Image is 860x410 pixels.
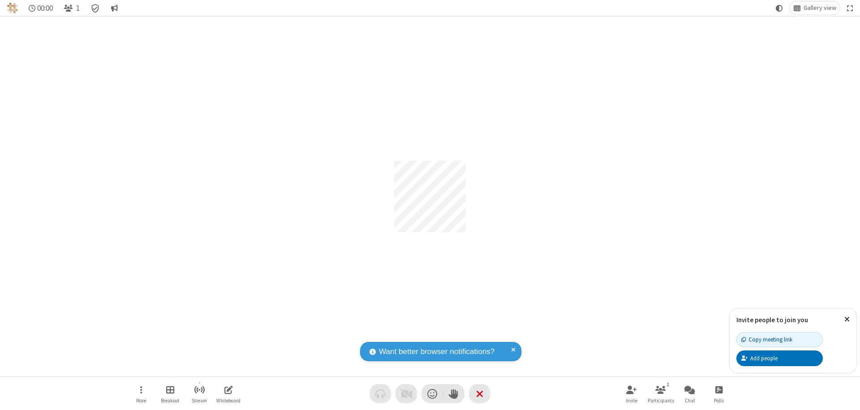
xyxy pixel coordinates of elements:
[136,398,146,403] span: More
[790,1,840,15] button: Change layout
[216,398,241,403] span: Whiteboard
[396,384,417,403] button: Video
[25,1,57,15] div: Timer
[736,350,823,366] button: Add people
[60,1,83,15] button: Open participant list
[370,384,391,403] button: Audio problem - check your Internet connection or call by phone
[443,384,464,403] button: Raise hand
[186,381,213,406] button: Start streaming
[705,381,732,406] button: Open poll
[161,398,180,403] span: Breakout
[626,398,637,403] span: Invite
[421,384,443,403] button: Send a reaction
[128,381,155,406] button: Open menu
[772,1,787,15] button: Using system theme
[469,384,490,403] button: End or leave meeting
[804,4,836,12] span: Gallery view
[192,398,207,403] span: Stream
[618,381,645,406] button: Invite participants (⌘+Shift+I)
[107,1,121,15] button: Conversation
[685,398,695,403] span: Chat
[647,381,674,406] button: Open participant list
[648,398,674,403] span: Participants
[215,381,242,406] button: Open shared whiteboard
[87,1,104,15] div: Meeting details Encryption enabled
[741,335,792,344] div: Copy meeting link
[157,381,184,406] button: Manage Breakout Rooms
[37,4,53,13] span: 00:00
[379,346,494,358] span: Want better browser notifications?
[76,4,80,13] span: 1
[664,380,672,389] div: 1
[7,3,18,13] img: QA Selenium DO NOT DELETE OR CHANGE
[736,316,808,324] label: Invite people to join you
[714,398,724,403] span: Polls
[676,381,703,406] button: Open chat
[736,332,823,347] button: Copy meeting link
[843,1,857,15] button: Fullscreen
[838,308,856,330] button: Close popover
